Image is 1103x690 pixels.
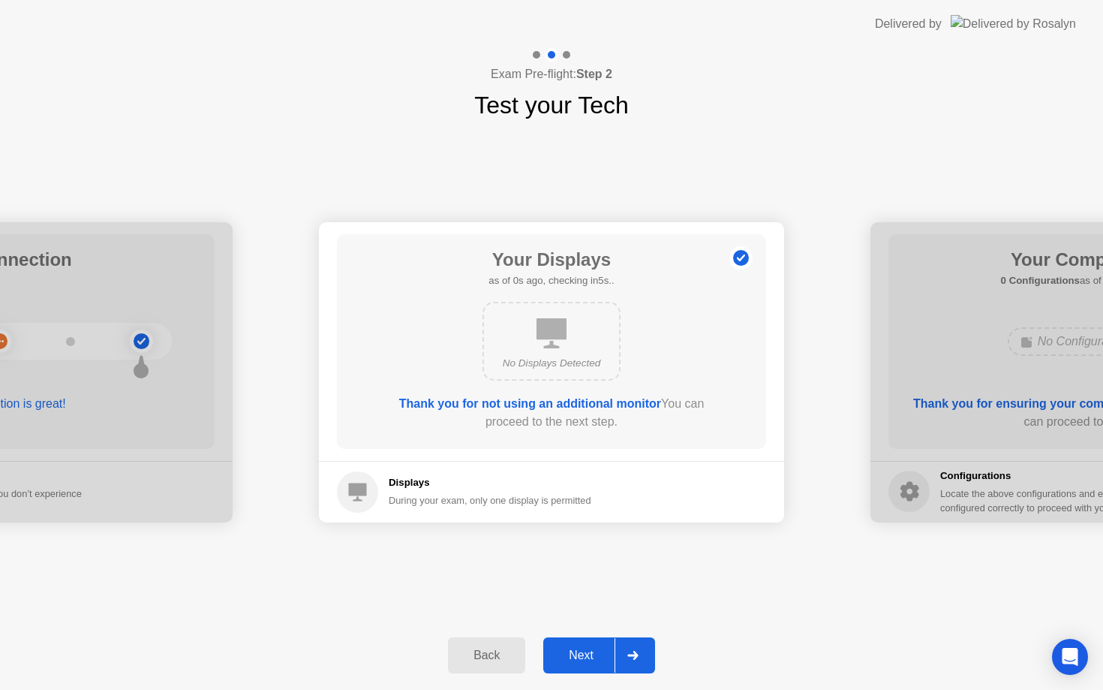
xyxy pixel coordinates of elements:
[951,15,1076,32] img: Delivered by Rosalyn
[389,493,591,508] div: During your exam, only one display is permitted
[496,356,607,371] div: No Displays Detected
[491,65,612,83] h4: Exam Pre-flight:
[448,637,525,673] button: Back
[548,649,615,662] div: Next
[543,637,655,673] button: Next
[875,15,942,33] div: Delivered by
[488,273,614,288] h5: as of 0s ago, checking in5s..
[452,649,521,662] div: Back
[488,246,614,273] h1: Your Displays
[399,397,661,410] b: Thank you for not using an additional monitor
[1052,639,1088,675] div: Open Intercom Messenger
[474,87,629,123] h1: Test your Tech
[389,475,591,490] h5: Displays
[576,68,612,80] b: Step 2
[380,395,723,431] div: You can proceed to the next step.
